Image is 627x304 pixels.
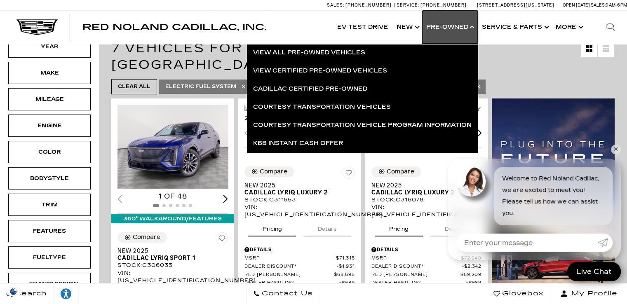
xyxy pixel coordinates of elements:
div: VIN: [US_VEHICLE_IDENTIFICATION_NUMBER] [244,203,355,218]
a: Sales: [PHONE_NUMBER] [327,3,394,7]
div: 360° WalkAround/Features [111,214,234,223]
span: Dealer Discount* [371,264,462,270]
div: Trim [29,200,70,209]
a: MSRP $72,240 [371,255,482,262]
a: Service & Parts [478,11,552,44]
span: $71,315 [336,255,355,262]
div: YearYear [8,35,91,58]
div: 1 / 2 [244,105,357,123]
a: Submit [598,234,613,252]
a: KBB Instant Cash Offer [247,134,478,152]
img: Cadillac Dark Logo with Cadillac White Text [16,19,58,35]
div: TrimTrim [8,194,91,216]
a: View All Pre-Owned Vehicles [247,44,478,62]
a: Live Chat [567,262,621,281]
div: Stock : C316078 [371,196,482,203]
button: pricing tab [375,218,423,236]
a: Red [PERSON_NAME] $68,695 [244,272,355,278]
a: Courtesy Transportation Vehicles [247,98,478,116]
span: Dealer Discount* [244,264,337,270]
div: Stock : C311653 [244,196,355,203]
a: Cadillac Certified Pre-Owned [247,80,478,98]
span: Sales: [591,2,606,8]
span: Glovebox [500,288,544,299]
span: $689 [339,280,355,286]
div: Transmission [29,279,70,288]
span: [PHONE_NUMBER] [420,2,467,8]
span: Open [DATE] [563,2,590,8]
div: 1 of 13 [244,126,355,135]
div: Compare [260,168,287,175]
div: Explore your accessibility options [54,288,78,300]
div: Mileage [29,95,70,104]
div: EngineEngine [8,115,91,137]
img: Opt-Out Icon [4,287,23,296]
div: VIN: [US_VEHICLE_IDENTIFICATION_NUMBER] [371,203,482,218]
span: Cadillac LYRIQ Sport 1 [117,255,222,262]
div: Color [29,147,70,157]
section: Click to Open Cookie Consent Modal [4,287,23,296]
span: New 2025 [371,182,476,189]
button: details tab [303,218,351,236]
div: Next slide [477,129,482,137]
span: Cadillac LYRIQ Luxury 2 [244,189,349,196]
a: View Certified Pre-Owned Vehicles [247,62,478,80]
span: Live Chat [572,267,616,276]
a: Pre-Owned [422,11,478,44]
img: 2025 Cadillac LYRIQ Sport 1 1 [117,105,230,189]
a: New 2025Cadillac LYRIQ Sport 1 [117,248,228,262]
span: Search [13,288,47,299]
div: FeaturesFeatures [8,220,91,242]
div: BodystyleBodystyle [8,167,91,189]
a: Dealer Handling $689 [371,280,482,286]
button: Open user profile menu [550,283,627,304]
span: MSRP [244,255,336,262]
div: Engine [29,121,70,130]
button: pricing tab [248,218,296,236]
a: Dealer Handling $689 [244,280,355,286]
span: Cadillac LYRIQ Luxury 2 [371,189,476,196]
div: 1 of 48 [117,192,228,201]
span: $1,931 [337,264,355,270]
div: ColorColor [8,141,91,163]
img: 2025 Cadillac LYRIQ Luxury 2 1 [244,105,357,123]
a: Explore your accessibility options [54,283,79,304]
span: MSRP [371,255,461,262]
div: Next slide [223,195,228,203]
span: $68,695 [334,272,355,278]
div: Features [29,227,70,236]
button: Compare Vehicle [371,166,421,177]
a: EV Test Drive [333,11,392,44]
div: TransmissionTransmission [8,273,91,295]
a: Glovebox [487,283,550,304]
div: Compare [387,168,414,175]
div: Stock : C306035 [117,262,228,269]
span: Dealer Handling [371,280,466,286]
a: Contact Us [247,283,319,304]
button: Save Vehicle [216,232,228,248]
a: Red [PERSON_NAME] $69,209 [371,272,482,278]
span: My Profile [568,288,618,299]
span: $689 [465,280,481,286]
button: Compare Vehicle [244,166,294,177]
span: $2,342 [462,264,482,270]
div: Search [594,11,627,44]
a: Service: [PHONE_NUMBER] [394,3,469,7]
div: MakeMake [8,62,91,84]
a: Dealer Discount* $2,342 [371,264,482,270]
span: Red [PERSON_NAME] [244,272,334,278]
button: Save Vehicle [343,166,355,182]
div: Welcome to Red Noland Cadillac, we are excited to meet you! Please tell us how we can assist you. [494,167,613,225]
a: Courtesy Transportation Vehicle Program Information [247,116,478,134]
button: Compare Vehicle [117,232,167,243]
a: New 2025Cadillac LYRIQ Luxury 2 [371,182,482,196]
span: Dealer Handling [244,280,339,286]
img: Agent profile photo [456,167,486,196]
span: [PHONE_NUMBER] [345,2,392,8]
div: Pricing Details - New 2025 Cadillac LYRIQ Luxury 2 [371,246,482,253]
div: Year [29,42,70,51]
a: MSRP $71,315 [244,255,355,262]
a: New 2025Cadillac LYRIQ Luxury 2 [244,182,355,196]
span: Contact Us [260,288,313,299]
div: Pricing Details - New 2025 Cadillac LYRIQ Luxury 2 [244,246,355,253]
